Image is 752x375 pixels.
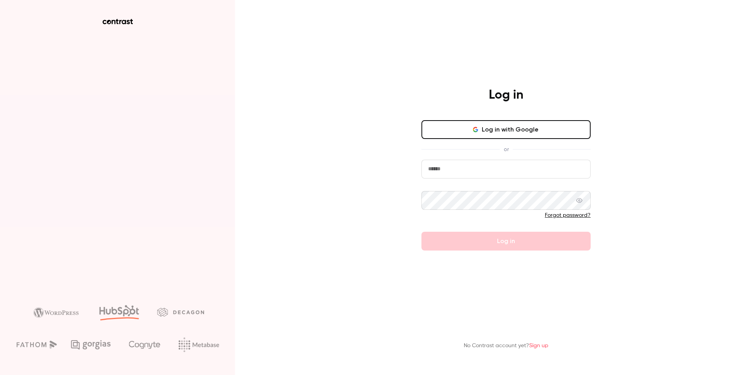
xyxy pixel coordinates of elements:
[464,342,548,350] p: No Contrast account yet?
[529,343,548,348] a: Sign up
[489,87,523,103] h4: Log in
[500,145,513,153] span: or
[421,120,591,139] button: Log in with Google
[545,213,591,218] a: Forgot password?
[157,308,204,316] img: decagon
